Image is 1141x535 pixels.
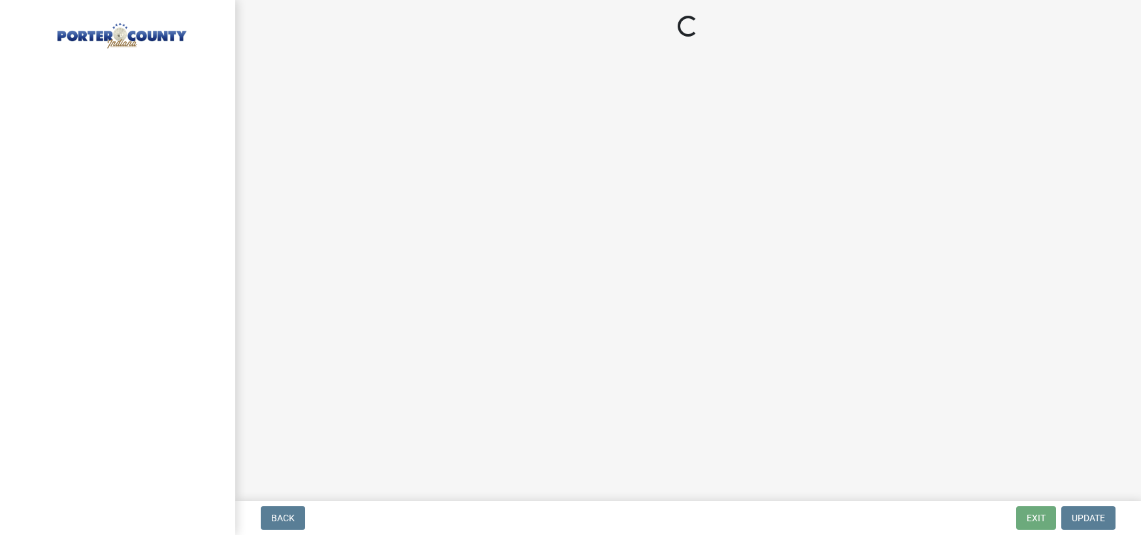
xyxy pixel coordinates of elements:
[1072,513,1105,523] span: Update
[1016,506,1056,530] button: Exit
[26,14,214,50] img: Porter County, Indiana
[271,513,295,523] span: Back
[261,506,305,530] button: Back
[1061,506,1116,530] button: Update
